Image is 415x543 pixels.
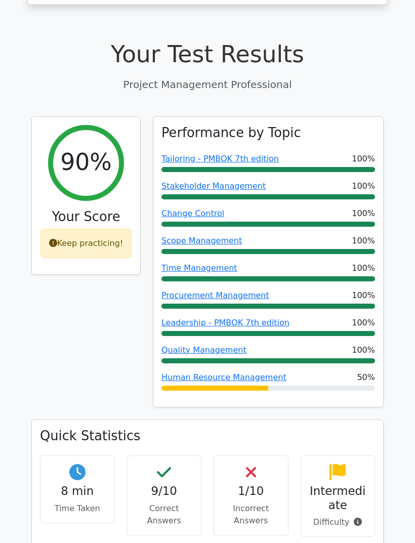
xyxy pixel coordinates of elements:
[136,503,193,527] p: Correct Answers
[222,484,280,498] h4: 1/10
[136,484,193,498] h4: 9/10
[309,484,367,512] h4: Intermediate
[357,371,375,384] span: 50%
[352,344,375,356] span: 100%
[352,207,375,220] span: 100%
[161,236,242,245] a: Scope Management
[161,154,279,163] a: Tailoring - PMBOK 7th edition
[40,229,132,258] div: Keep practicing!
[40,428,375,444] h3: Quick Statistics
[161,345,246,355] a: Quality Management
[352,235,375,247] span: 100%
[161,125,301,141] h3: Performance by Topic
[161,263,237,273] a: Time Management
[49,503,106,515] p: Time Taken
[161,318,289,327] a: Leadership - PMBOK 7th edition
[352,317,375,329] span: 100%
[352,153,375,165] span: 100%
[40,209,132,225] h3: Your Score
[49,484,106,498] h4: 8 min
[352,180,375,192] span: 100%
[161,290,269,300] a: Procurement Management
[31,77,384,92] p: Project Management Professional
[309,516,367,528] p: Difficulty
[161,181,266,191] a: Stakeholder Management
[352,262,375,274] span: 100%
[222,503,280,527] p: Incorrect Answers
[161,372,286,382] a: Human Resource Management
[60,149,112,177] h2: 90%
[161,208,224,218] a: Change Control
[352,289,375,302] span: 100%
[31,41,384,69] h1: Your Test Results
